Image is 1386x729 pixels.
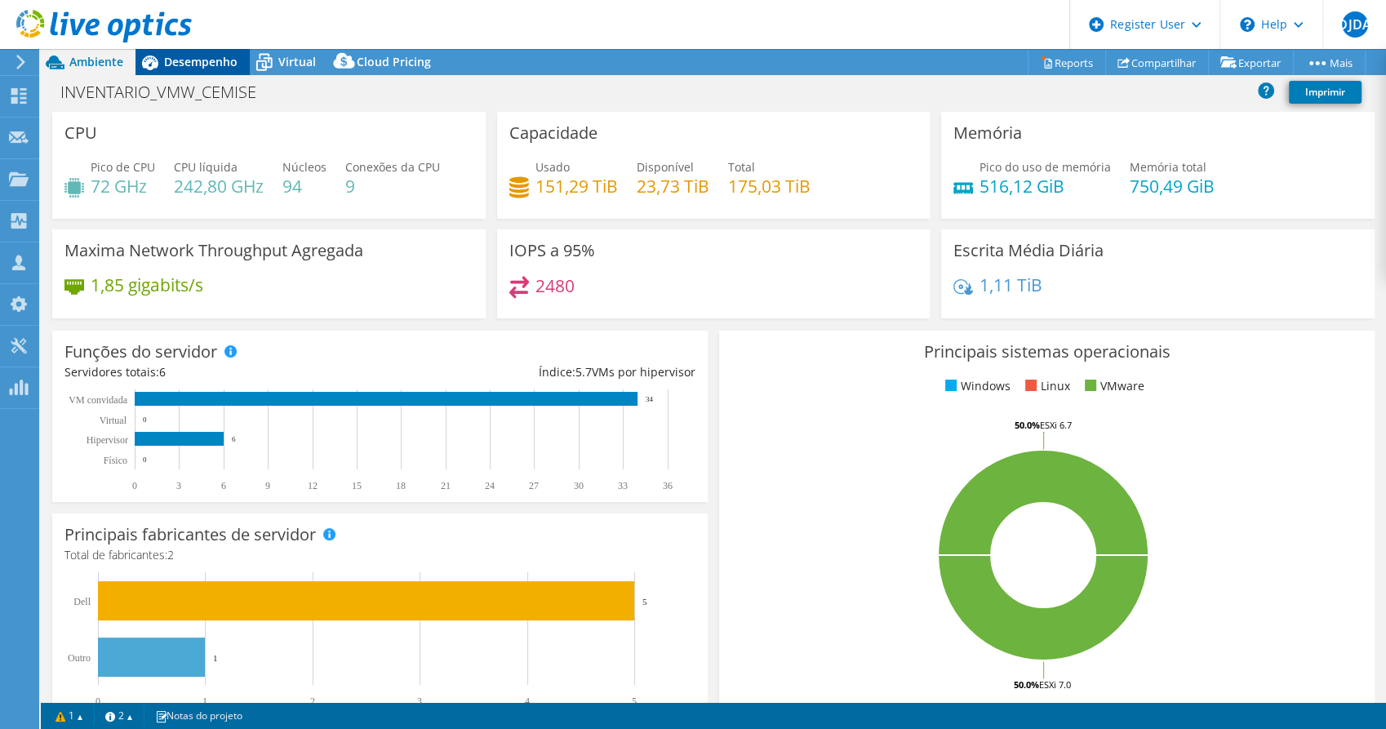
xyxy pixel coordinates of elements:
[143,416,147,424] text: 0
[64,242,363,260] h3: Maxima Network Throughput Agregada
[380,363,695,381] div: Índice: VMs por hipervisor
[174,159,238,175] span: CPU líquida
[1130,159,1206,175] span: Memória total
[637,159,694,175] span: Disponível
[159,364,166,380] span: 6
[637,177,709,195] h4: 23,73 TiB
[1021,377,1070,395] li: Linux
[69,394,127,406] text: VM convidada
[232,435,236,443] text: 6
[1208,50,1294,75] a: Exportar
[728,159,755,175] span: Total
[87,434,128,446] text: Hipervisor
[167,547,174,562] span: 2
[441,480,451,491] text: 21
[535,159,570,175] span: Usado
[980,276,1042,294] h4: 1,11 TiB
[202,696,207,707] text: 1
[535,177,618,195] h4: 151,29 TiB
[646,395,654,403] text: 34
[91,177,155,195] h4: 72 GHz
[485,480,495,491] text: 24
[176,480,181,491] text: 3
[396,480,406,491] text: 18
[64,526,316,544] h3: Principais fabricantes de servidor
[575,364,592,380] span: 5.7
[357,54,431,69] span: Cloud Pricing
[1015,419,1040,431] tspan: 50.0%
[213,653,218,663] text: 1
[632,696,637,707] text: 5
[64,343,217,361] h3: Funções do servidor
[282,177,327,195] h4: 94
[100,415,127,426] text: Virtual
[44,705,95,726] a: 1
[104,455,127,466] tspan: Físico
[1342,11,1368,38] span: DJDA
[310,696,315,707] text: 2
[980,159,1111,175] span: Pico do uso de memória
[352,480,362,491] text: 15
[1040,419,1072,431] tspan: ESXi 6.7
[64,124,97,142] h3: CPU
[642,597,647,607] text: 5
[1105,50,1209,75] a: Compartilhar
[64,363,380,381] div: Servidores totais:
[535,277,575,295] h4: 2480
[94,705,144,726] a: 2
[68,652,91,664] text: Outro
[265,480,270,491] text: 9
[91,276,203,294] h4: 1,85 gigabits/s
[618,480,628,491] text: 33
[529,480,539,491] text: 27
[663,480,673,491] text: 36
[731,343,1362,361] h3: Principais sistemas operacionais
[144,705,254,726] a: Notas do projeto
[1240,17,1255,32] svg: \n
[91,159,155,175] span: Pico de CPU
[73,596,91,607] text: Dell
[69,54,123,69] span: Ambiente
[509,124,597,142] h3: Capacidade
[143,456,147,464] text: 0
[953,242,1104,260] h3: Escrita Média Diária
[308,480,318,491] text: 12
[953,124,1022,142] h3: Memória
[221,480,226,491] text: 6
[1081,377,1144,395] li: VMware
[728,177,811,195] h4: 175,03 TiB
[164,54,238,69] span: Desempenho
[345,177,440,195] h4: 9
[574,480,584,491] text: 30
[282,159,327,175] span: Núcleos
[417,696,422,707] text: 3
[1130,177,1215,195] h4: 750,49 GiB
[96,696,100,707] text: 0
[64,546,695,564] h4: Total de fabricantes:
[1039,678,1071,691] tspan: ESXi 7.0
[53,83,282,101] h1: INVENTARIO_VMW_CEMISE
[1293,50,1366,75] a: Mais
[980,177,1111,195] h4: 516,12 GiB
[132,480,137,491] text: 0
[345,159,440,175] span: Conexões da CPU
[1014,678,1039,691] tspan: 50.0%
[174,177,264,195] h4: 242,80 GHz
[509,242,595,260] h3: IOPS a 95%
[525,696,530,707] text: 4
[941,377,1011,395] li: Windows
[1028,50,1106,75] a: Reports
[278,54,316,69] span: Virtual
[1289,81,1362,104] a: Imprimir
